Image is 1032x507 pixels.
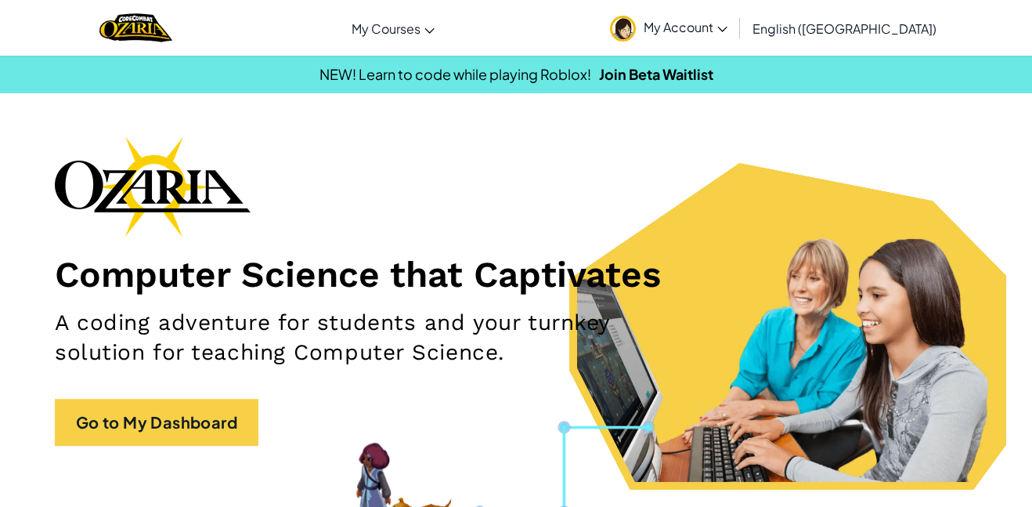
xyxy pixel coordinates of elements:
span: My Courses [352,20,420,37]
a: My Account [602,3,735,53]
span: NEW! Learn to code while playing Roblox! [319,65,591,83]
h2: A coding adventure for students and your turnkey solution for teaching Computer Science. [55,308,673,368]
a: Ozaria by CodeCombat logo [99,12,172,44]
img: avatar [610,16,636,42]
span: English ([GEOGRAPHIC_DATA]) [752,20,936,37]
img: Ozaria branding logo [55,136,251,237]
h1: Computer Science that Captivates [55,252,977,296]
a: My Courses [344,7,442,49]
a: Go to My Dashboard [55,399,258,446]
span: My Account [644,19,727,35]
a: Join Beta Waitlist [599,65,713,83]
img: Home [99,12,172,44]
a: English ([GEOGRAPHIC_DATA]) [745,7,944,49]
